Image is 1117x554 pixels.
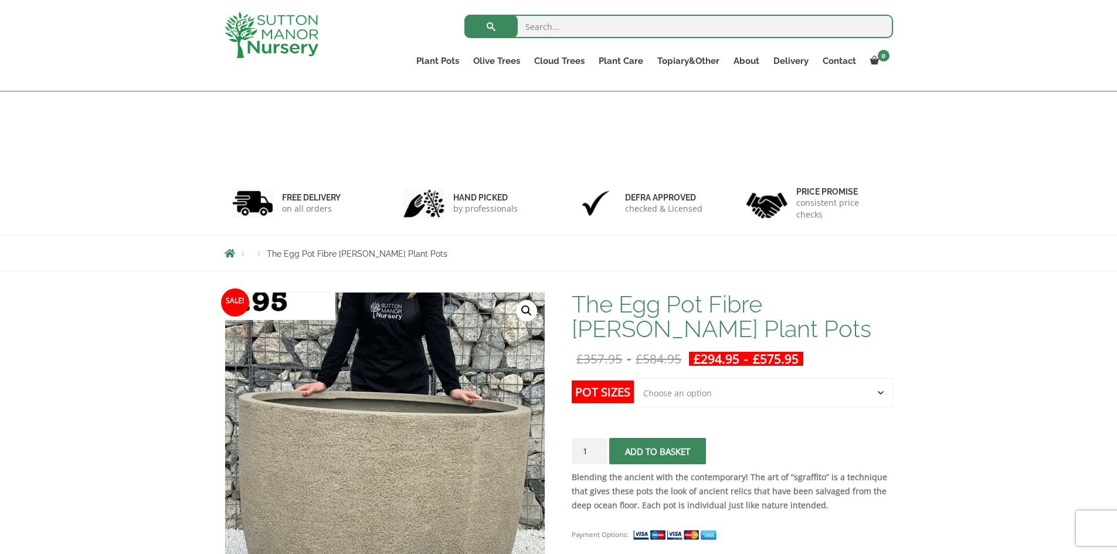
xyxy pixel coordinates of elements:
bdi: 357.95 [576,351,622,367]
ins: - [689,352,803,366]
span: £ [636,351,643,367]
p: consistent price checks [796,197,885,220]
a: Topiary&Other [650,53,726,69]
span: 0 [878,50,889,62]
h6: hand picked [453,192,518,203]
strong: Blending the ancient with the contemporary! The art of “sgraffito” is a technique that gives thes... [572,471,887,511]
p: checked & Licensed [625,203,702,215]
img: 1.jpg [232,188,273,218]
span: £ [576,351,583,367]
span: The Egg Pot Fibre [PERSON_NAME] Plant Pots [267,249,447,259]
img: logo [225,12,318,58]
img: 3.jpg [575,188,616,218]
button: Add to basket [609,438,706,464]
input: Search... [464,15,893,38]
img: 4.jpg [746,185,787,221]
span: £ [753,351,760,367]
a: Plant Pots [409,53,466,69]
p: by professionals [453,203,518,215]
a: Delivery [766,53,816,69]
h6: FREE DELIVERY [282,192,341,203]
a: Plant Care [592,53,650,69]
label: Pot Sizes [572,380,634,403]
bdi: 584.95 [636,351,681,367]
h6: Defra approved [625,192,702,203]
h6: Price promise [796,186,885,197]
bdi: 575.95 [753,351,799,367]
a: Contact [816,53,863,69]
a: Olive Trees [466,53,527,69]
img: payment supported [633,529,721,541]
a: View full-screen image gallery [516,300,537,321]
bdi: 294.95 [694,351,739,367]
a: Cloud Trees [527,53,592,69]
span: £ [694,351,701,367]
a: About [726,53,766,69]
input: Product quantity [572,438,607,464]
small: Payment Options: [572,530,629,539]
a: 0 [863,53,893,69]
p: on all orders [282,203,341,215]
nav: Breadcrumbs [225,249,893,258]
del: - [572,352,686,366]
span: Sale! [221,288,249,317]
img: 2.jpg [403,188,444,218]
h1: The Egg Pot Fibre [PERSON_NAME] Plant Pots [572,292,892,341]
